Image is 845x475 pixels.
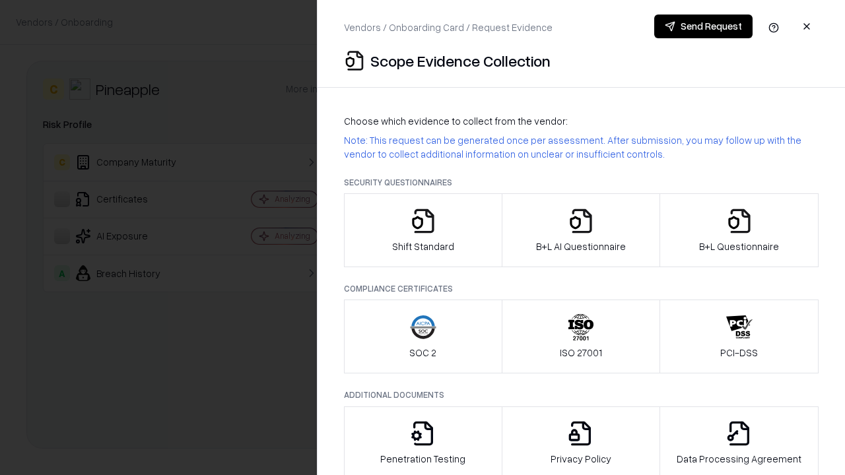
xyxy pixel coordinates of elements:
button: B+L AI Questionnaire [502,193,661,267]
p: Additional Documents [344,389,819,400]
p: Choose which evidence to collect from the vendor: [344,114,819,128]
p: Privacy Policy [551,452,611,466]
button: SOC 2 [344,300,502,373]
p: B+L Questionnaire [699,239,779,253]
p: B+L AI Questionnaire [536,239,626,253]
p: Vendors / Onboarding Card / Request Evidence [344,20,553,34]
p: SOC 2 [409,346,436,360]
p: Penetration Testing [380,452,465,466]
button: Shift Standard [344,193,502,267]
button: Send Request [654,15,753,38]
button: ISO 27001 [502,300,661,373]
p: Data Processing Agreement [677,452,801,466]
button: B+L Questionnaire [659,193,819,267]
button: PCI-DSS [659,300,819,373]
p: PCI-DSS [720,346,758,360]
p: Compliance Certificates [344,283,819,294]
p: Shift Standard [392,239,454,253]
p: Scope Evidence Collection [370,50,551,71]
p: Note: This request can be generated once per assessment. After submission, you may follow up with... [344,133,819,161]
p: ISO 27001 [560,346,602,360]
p: Security Questionnaires [344,177,819,188]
